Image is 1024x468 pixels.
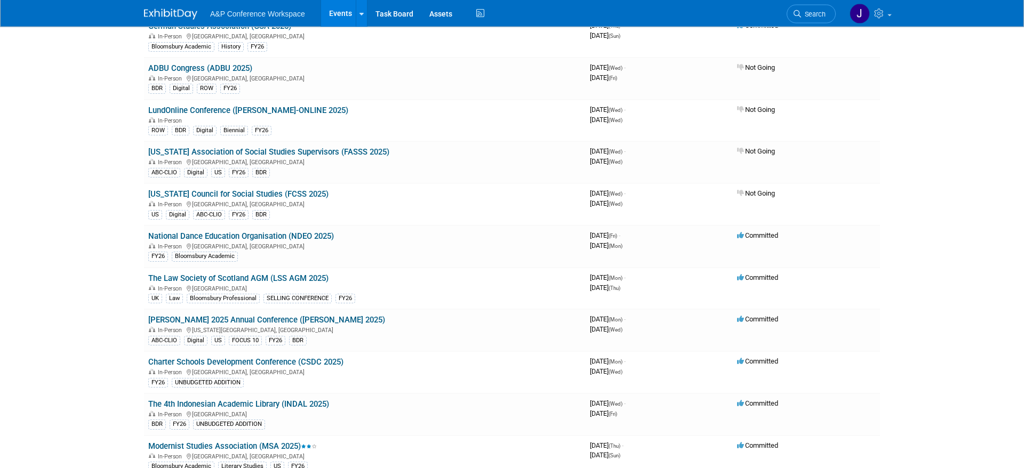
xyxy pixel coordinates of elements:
[172,252,238,262] div: Bloomsbury Academic
[148,358,343,367] a: Charter Schools Development Conference (CSDC 2025)
[590,74,617,82] span: [DATE]
[624,400,626,408] span: -
[158,118,185,125] span: In-Person
[148,232,334,241] a: National Dance Education Organisation (NDEO 2025)
[144,9,197,20] img: ExhibitDay
[172,378,244,388] div: UNBUDGETED ADDITION
[590,358,626,366] span: [DATE]
[801,10,826,18] span: Search
[247,43,267,52] div: FY26
[184,168,207,178] div: Digital
[590,32,620,40] span: [DATE]
[158,411,185,418] span: In-Person
[590,284,620,292] span: [DATE]
[590,410,617,418] span: [DATE]
[158,369,185,376] span: In-Person
[158,327,185,334] span: In-Person
[148,200,581,208] div: [GEOGRAPHIC_DATA], [GEOGRAPHIC_DATA]
[148,378,168,388] div: FY26
[590,64,626,72] span: [DATE]
[609,108,622,114] span: (Wed)
[149,118,155,123] img: In-Person Event
[609,317,622,323] span: (Mon)
[335,294,355,304] div: FY26
[590,368,622,376] span: [DATE]
[210,10,305,18] span: A&P Conference Workspace
[609,327,622,333] span: (Wed)
[624,106,626,114] span: -
[218,43,244,52] div: History
[148,326,581,334] div: [US_STATE][GEOGRAPHIC_DATA], [GEOGRAPHIC_DATA]
[148,74,581,83] div: [GEOGRAPHIC_DATA], [GEOGRAPHIC_DATA]
[737,232,778,240] span: Committed
[619,232,620,240] span: -
[289,336,307,346] div: BDR
[148,284,581,293] div: [GEOGRAPHIC_DATA]
[590,451,620,459] span: [DATE]
[148,43,214,52] div: Bloomsbury Academic
[148,84,166,94] div: BDR
[266,336,285,346] div: FY26
[737,274,778,282] span: Committed
[211,168,225,178] div: US
[187,294,260,304] div: Bloomsbury Professional
[624,148,626,156] span: -
[158,76,185,83] span: In-Person
[148,420,166,430] div: BDR
[609,401,622,407] span: (Wed)
[158,244,185,251] span: In-Person
[148,211,162,220] div: US
[737,148,775,156] span: Not Going
[149,327,155,333] img: In-Person Event
[148,316,385,325] a: [PERSON_NAME] 2025 Annual Conference ([PERSON_NAME] 2025)
[170,420,189,430] div: FY26
[149,34,155,39] img: In-Person Event
[229,168,249,178] div: FY26
[172,126,189,136] div: BDR
[148,148,389,157] a: [US_STATE] Association of Social Studies Supervisors (FASSS 2025)
[609,191,622,197] span: (Wed)
[148,242,581,251] div: [GEOGRAPHIC_DATA], [GEOGRAPHIC_DATA]
[220,126,248,136] div: Biennial
[149,286,155,291] img: In-Person Event
[609,66,622,71] span: (Wed)
[609,118,622,124] span: (Wed)
[149,201,155,207] img: In-Person Event
[624,358,626,366] span: -
[158,159,185,166] span: In-Person
[149,411,155,417] img: In-Person Event
[609,244,622,249] span: (Mon)
[737,190,775,198] span: Not Going
[590,400,626,408] span: [DATE]
[197,84,217,94] div: ROW
[148,126,168,136] div: ROW
[229,336,262,346] div: FOCUS 10
[229,211,249,220] div: FY26
[590,232,620,240] span: [DATE]
[148,190,329,199] a: [US_STATE] Council for Social Studies (FCSS 2025)
[148,158,581,166] div: [GEOGRAPHIC_DATA], [GEOGRAPHIC_DATA]
[263,294,332,304] div: SELLING CONFERENCE
[624,316,626,324] span: -
[622,442,623,450] span: -
[252,168,270,178] div: BDR
[148,452,581,461] div: [GEOGRAPHIC_DATA], [GEOGRAPHIC_DATA]
[624,64,626,72] span: -
[737,400,778,408] span: Committed
[149,76,155,81] img: In-Person Event
[609,453,620,459] span: (Sun)
[609,276,622,281] span: (Mon)
[787,5,836,23] a: Search
[609,201,622,207] span: (Wed)
[590,200,622,208] span: [DATE]
[590,316,626,324] span: [DATE]
[590,442,623,450] span: [DATE]
[590,326,622,334] span: [DATE]
[609,76,617,82] span: (Fri)
[252,126,271,136] div: FY26
[590,242,622,250] span: [DATE]
[158,454,185,461] span: In-Person
[590,158,622,166] span: [DATE]
[149,454,155,459] img: In-Person Event
[170,84,193,94] div: Digital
